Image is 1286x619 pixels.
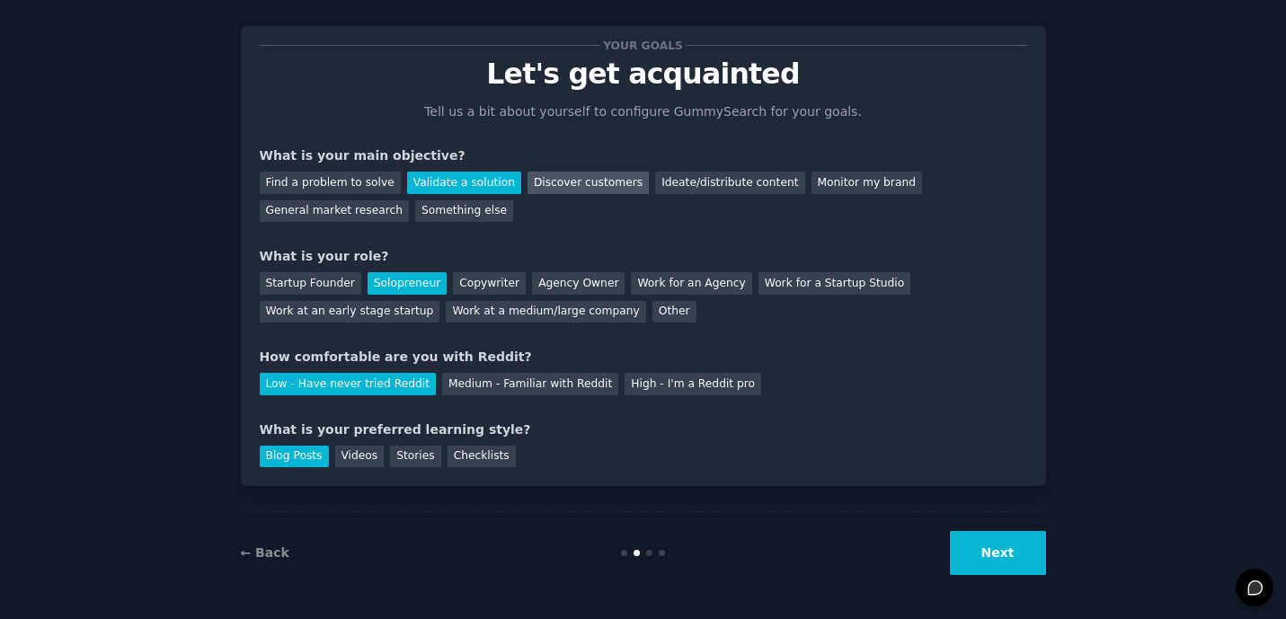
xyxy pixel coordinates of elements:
[528,172,649,194] div: Discover customers
[812,172,922,194] div: Monitor my brand
[368,272,447,295] div: Solopreneur
[625,373,761,395] div: High - I'm a Reddit pro
[260,373,436,395] div: Low - Have never tried Reddit
[415,200,513,223] div: Something else
[260,58,1027,90] p: Let's get acquainted
[453,272,526,295] div: Copywriter
[260,272,361,295] div: Startup Founder
[442,373,618,395] div: Medium - Familiar with Reddit
[758,272,910,295] div: Work for a Startup Studio
[631,272,751,295] div: Work for an Agency
[417,102,870,121] p: Tell us a bit about yourself to configure GummySearch for your goals.
[241,545,289,560] a: ← Back
[652,301,696,323] div: Other
[335,446,385,468] div: Videos
[655,172,804,194] div: Ideate/distribute content
[390,446,440,468] div: Stories
[260,146,1027,165] div: What is your main objective?
[446,301,645,323] div: Work at a medium/large company
[950,531,1046,575] button: Next
[260,301,440,323] div: Work at an early stage startup
[407,172,521,194] div: Validate a solution
[448,446,516,468] div: Checklists
[260,446,329,468] div: Blog Posts
[532,272,625,295] div: Agency Owner
[600,36,687,55] span: Your goals
[260,247,1027,266] div: What is your role?
[260,348,1027,367] div: How comfortable are you with Reddit?
[260,172,401,194] div: Find a problem to solve
[260,200,410,223] div: General market research
[260,420,1027,439] div: What is your preferred learning style?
